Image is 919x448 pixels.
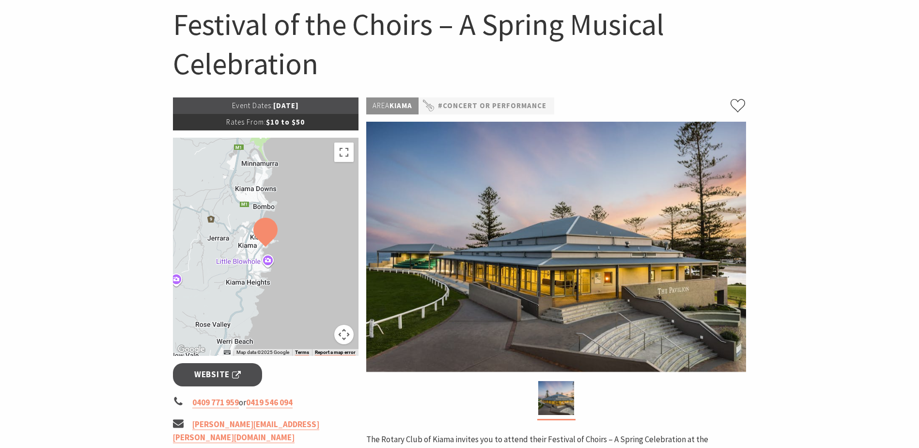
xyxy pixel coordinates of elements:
[194,368,241,381] span: Website
[175,343,207,356] a: Open this area in Google Maps (opens a new window)
[173,396,359,409] li: or
[173,419,319,443] a: [PERSON_NAME][EMAIL_ADDRESS][PERSON_NAME][DOMAIN_NAME]
[175,343,207,356] img: Google
[246,397,293,408] a: 0419 546 094
[192,397,239,408] a: 0409 771 959
[334,325,354,344] button: Map camera controls
[334,143,354,162] button: Toggle fullscreen view
[226,117,266,127] span: Rates From:
[173,363,263,386] a: Website
[315,350,356,355] a: Report a map error
[373,101,389,110] span: Area
[366,97,419,114] p: Kiama
[438,100,546,112] a: #Concert or Performance
[538,381,574,415] img: 2023 Festival of Choirs at the Kiama Pavilion
[224,349,231,356] button: Keyboard shortcuts
[232,101,273,110] span: Event Dates:
[173,97,359,114] p: [DATE]
[366,122,746,372] img: 2023 Festival of Choirs at the Kiama Pavilion
[173,5,747,83] h1: Festival of the Choirs – A Spring Musical Celebration
[236,350,289,355] span: Map data ©2025 Google
[173,114,359,130] p: $10 to $50
[295,350,309,355] a: Terms (opens in new tab)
